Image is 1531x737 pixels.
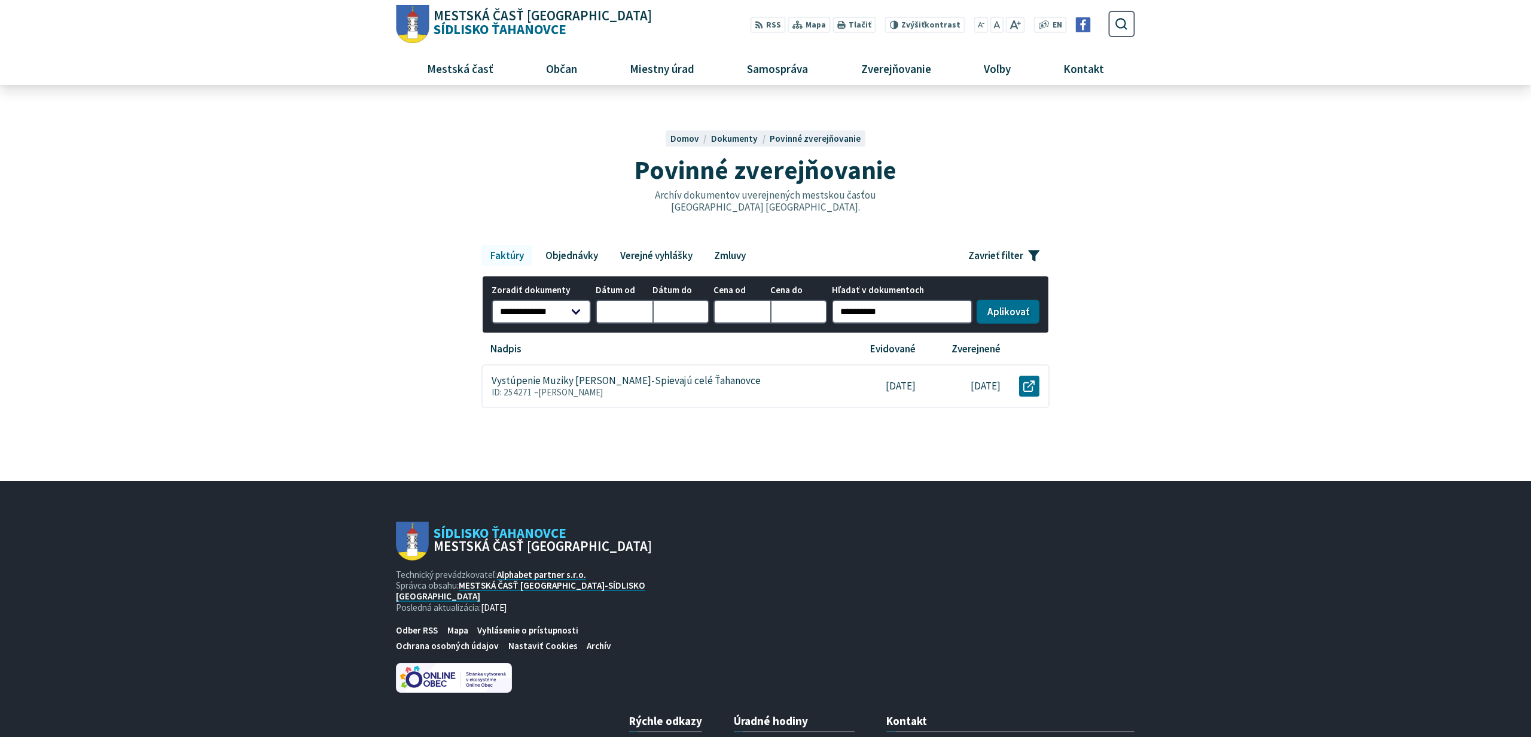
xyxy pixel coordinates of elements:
[69,633,139,644] a: na tomto odkaze
[832,300,972,324] input: Hľadať v dokumentoch
[105,685,186,705] button: Prispôsobiť
[492,374,761,387] p: Vystúpenie Muziky [PERSON_NAME]-Spievajú celé Ťahanovce
[434,9,652,23] span: Mestská časť [GEOGRAPHIC_DATA]
[971,380,1001,392] p: [DATE]
[32,660,186,680] button: Prijať anonymné
[504,638,582,654] a: Nastaviť Cookies
[608,52,716,84] a: Miestny úrad
[713,300,770,324] input: Cena od
[713,285,770,296] span: Cena od
[725,52,830,84] a: Samospráva
[968,249,1023,262] span: Zavrieť filter
[429,9,652,36] span: Sídlisko Ťahanovce
[537,245,607,266] a: Objednávky
[629,714,702,732] h3: Rýchle odkazy
[711,133,758,144] span: Dokumenty
[979,52,1015,84] span: Voľby
[962,52,1032,84] a: Voľby
[596,300,652,324] input: Dátum od
[734,714,855,732] h3: Úradné hodiny
[977,300,1039,324] button: Aplikovať
[743,52,813,84] span: Samospráva
[770,133,861,144] a: Povinné zverejňovanie
[1053,19,1062,32] span: EN
[74,664,145,677] span: Prijať anonymné
[396,5,651,44] a: Logo Sídlisko Ťahanovce, prejsť na domovskú stránku.
[839,52,953,84] a: Zverejňovanie
[423,52,498,84] span: Mestská časť
[766,19,781,32] span: RSS
[492,285,591,296] span: Zoradiť dokumenty
[652,300,709,324] input: Dátum do
[886,714,1134,732] h3: Kontakt
[481,245,532,266] a: Faktúry
[670,133,711,144] a: Domov
[770,285,827,296] span: Cena do
[750,17,785,33] a: RSS
[396,580,645,602] a: MESTSKÁ ČASŤ [GEOGRAPHIC_DATA]-SÍDLISKO [GEOGRAPHIC_DATA]
[849,20,871,30] span: Tlačiť
[396,663,512,693] img: Projekt Online Obec
[492,387,830,398] p: ID: 254271 –
[396,522,429,561] img: Prejsť na domovskú stránku
[524,52,599,84] a: Občan
[32,685,100,705] button: Odmietnuť
[951,343,1001,355] p: Zverejnené
[974,17,988,33] button: Zmenšiť veľkosť písma
[490,343,521,355] p: Nadpis
[396,5,429,44] img: Prejsť na domovskú stránku
[396,522,652,561] a: Logo Sídlisko Ťahanovce, prejsť na domovskú stránku.
[434,540,652,553] span: Mestská časť [GEOGRAPHIC_DATA]
[582,638,615,654] a: Archív
[596,285,652,296] span: Dátum od
[538,386,603,398] span: [PERSON_NAME]
[396,569,652,613] p: Technický prevádzkovateľ: Správca obsahu: Posledná aktualizácia:
[901,20,960,30] span: kontrast
[670,133,699,144] span: Domov
[392,638,504,654] a: Ochrana osobných údajov
[959,245,1050,266] button: Zavrieť filter
[706,245,755,266] a: Zmluvy
[1006,17,1024,33] button: Zväčšiť veľkosť písma
[32,578,186,646] p: Na zabezpečenie funkčnosti a anonymnú analýzu návštevnosti táto webstránka ukladá do vášho prehli...
[832,17,876,33] button: Tlačiť
[542,52,582,84] span: Občan
[652,285,709,296] span: Dátum do
[405,52,516,84] a: Mestská časť
[492,300,591,324] select: Zoradiť dokumenty
[1041,52,1126,84] a: Kontakt
[886,380,916,392] p: [DATE]
[120,689,171,701] span: Prispôsobiť
[611,245,701,266] a: Verejné vyhlášky
[788,17,830,33] a: Mapa
[901,20,925,30] span: Zvýšiť
[856,52,935,84] span: Zverejňovanie
[806,19,826,32] span: Mapa
[870,343,916,355] p: Evidované
[429,526,652,554] span: Sídlisko Ťahanovce
[1059,52,1108,84] span: Kontakt
[990,17,1004,33] button: Nastaviť pôvodnú veľkosť písma
[443,622,472,638] a: Mapa
[472,622,582,638] a: Vyhlásenie o prístupnosti
[885,17,965,33] button: Zvýšiťkontrast
[1076,17,1091,32] img: Prejsť na Facebook stránku
[392,622,443,638] a: Odber RSS
[832,285,972,296] span: Hľadať v dokumentoch
[42,689,90,701] span: Odmietnuť
[626,52,699,84] span: Miestny úrad
[629,189,902,214] p: Archív dokumentov uverejnených mestskou časťou [GEOGRAPHIC_DATA] [GEOGRAPHIC_DATA].
[635,153,896,186] span: Povinné zverejňovanie
[711,133,770,144] a: Dokumenty
[497,569,586,580] a: Alphabet partner s.r.o.
[770,300,827,324] input: Cena do
[1049,19,1065,32] a: EN
[481,602,507,613] span: [DATE]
